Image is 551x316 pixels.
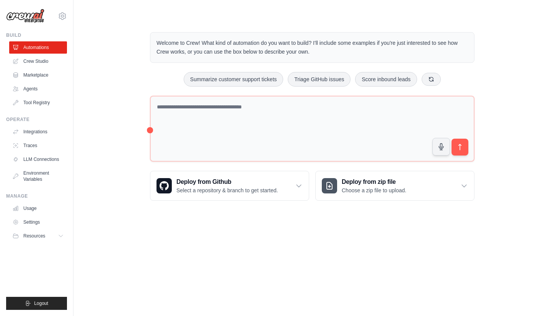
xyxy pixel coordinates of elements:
a: Integrations [9,126,67,138]
p: Choose a zip file to upload. [342,187,406,194]
a: Crew Studio [9,55,67,67]
a: Usage [9,202,67,214]
h3: Deploy from zip file [342,177,406,187]
span: Resources [23,233,45,239]
button: Resources [9,230,67,242]
span: Logout [34,300,48,306]
p: Welcome to Crew! What kind of automation do you want to build? I'll include some examples if you'... [156,39,468,56]
a: Environment Variables [9,167,67,185]
button: Score inbound leads [355,72,417,87]
div: Operate [6,116,67,123]
h3: Deploy from Github [176,177,278,187]
button: Triage GitHub issues [288,72,350,87]
a: Traces [9,139,67,152]
button: Summarize customer support tickets [184,72,283,87]
div: Manage [6,193,67,199]
a: Settings [9,216,67,228]
p: Select a repository & branch to get started. [176,187,278,194]
img: Logo [6,9,44,23]
a: Tool Registry [9,97,67,109]
a: Automations [9,41,67,54]
div: Build [6,32,67,38]
a: Marketplace [9,69,67,81]
a: Agents [9,83,67,95]
a: LLM Connections [9,153,67,165]
button: Logout [6,297,67,310]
